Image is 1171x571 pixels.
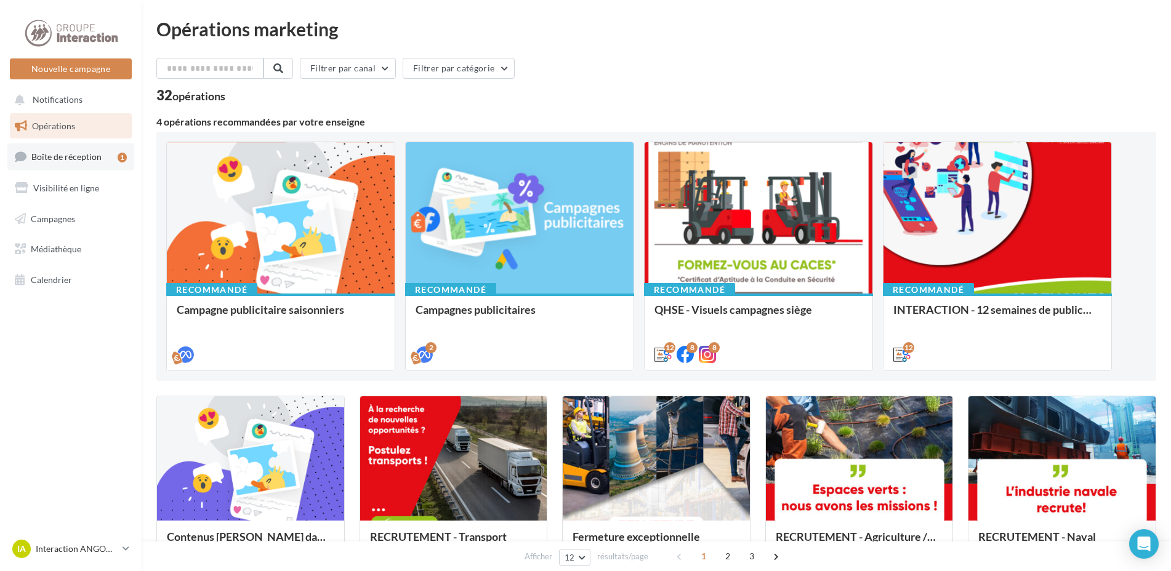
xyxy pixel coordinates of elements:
[425,342,437,353] div: 2
[172,90,225,102] div: opérations
[300,58,396,79] button: Filtrer par canal
[978,530,1146,555] div: RECRUTEMENT - Naval
[32,121,75,131] span: Opérations
[883,283,974,297] div: Recommandé
[644,283,735,297] div: Recommandé
[31,274,72,285] span: Calendrier
[177,303,385,328] div: Campagne publicitaire saisonniers
[1129,529,1159,559] div: Open Intercom Messenger
[33,95,82,105] span: Notifications
[17,543,26,555] span: IA
[403,58,515,79] button: Filtrer par catégorie
[903,342,914,353] div: 12
[31,244,81,254] span: Médiathèque
[654,303,863,328] div: QHSE - Visuels campagnes siège
[118,153,127,162] div: 1
[664,342,675,353] div: 12
[36,543,118,555] p: Interaction ANGOULÈME
[31,151,102,162] span: Boîte de réception
[156,117,1156,127] div: 4 opérations recommandées par votre enseigne
[156,20,1156,38] div: Opérations marketing
[694,546,714,566] span: 1
[742,546,762,566] span: 3
[776,530,943,555] div: RECRUTEMENT - Agriculture / Espaces verts
[7,113,134,139] a: Opérations
[405,283,496,297] div: Recommandé
[7,143,134,170] a: Boîte de réception1
[156,89,225,102] div: 32
[525,551,552,562] span: Afficher
[559,549,590,566] button: 12
[7,236,134,262] a: Médiathèque
[166,283,257,297] div: Recommandé
[565,553,575,562] span: 12
[31,213,75,223] span: Campagnes
[718,546,738,566] span: 2
[10,58,132,79] button: Nouvelle campagne
[893,303,1101,328] div: INTERACTION - 12 semaines de publication
[7,267,134,293] a: Calendrier
[573,530,740,555] div: Fermeture exceptionnelle
[7,206,134,232] a: Campagnes
[33,183,99,193] span: Visibilité en ligne
[167,530,334,555] div: Contenus [PERSON_NAME] dans un esprit estival
[7,175,134,201] a: Visibilité en ligne
[686,342,698,353] div: 8
[416,303,624,328] div: Campagnes publicitaires
[709,342,720,353] div: 8
[597,551,648,562] span: résultats/page
[10,537,132,561] a: IA Interaction ANGOULÈME
[370,530,537,555] div: RECRUTEMENT - Transport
